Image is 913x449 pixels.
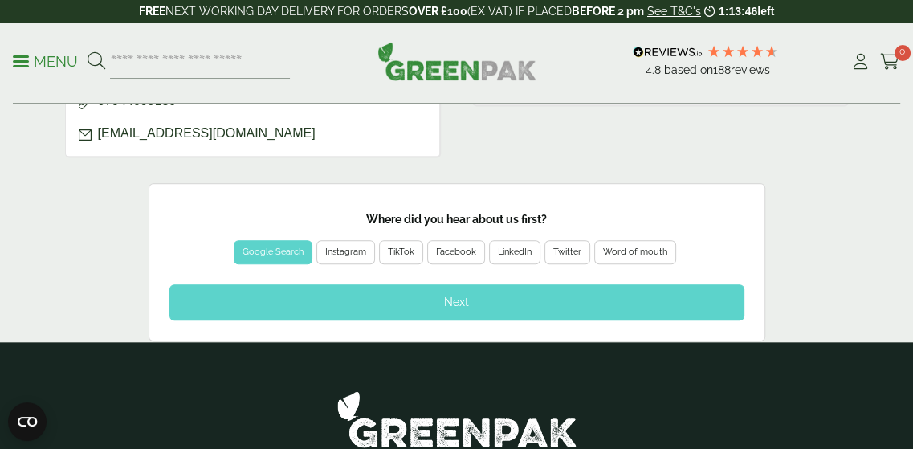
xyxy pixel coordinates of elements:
div: LinkedIn [498,245,532,259]
div: Next [169,284,744,320]
span: 1:13:46 [719,5,757,18]
span: 0 [895,45,911,61]
div: TikTok [388,245,414,259]
span: 188 [713,63,731,76]
div: Google Search [243,245,304,259]
div: Facebook [436,245,476,259]
img: GreenPak Supplies [377,42,536,80]
a: See T&C's [647,5,701,18]
i: Cart [880,54,900,70]
span: reviews [731,63,770,76]
div: Word of mouth [603,245,667,259]
p: 07944099189 [79,92,426,111]
a: Menu [13,52,78,68]
div: Twitter [553,245,581,259]
span: Based on [664,63,713,76]
span: left [757,5,774,18]
img: REVIEWS.io [633,47,703,58]
strong: BEFORE 2 pm [572,5,644,18]
i: My Account [850,54,870,70]
div: 4.79 Stars [707,44,779,59]
button: Open CMP widget [8,402,47,441]
div: Instagram [325,245,366,259]
a: 0 [880,50,900,74]
p: [EMAIL_ADDRESS][DOMAIN_NAME] [79,124,426,143]
span: 4.8 [646,63,664,76]
img: GreenPak Supplies [336,390,577,449]
p: Menu [13,52,78,71]
strong: OVER £100 [409,5,467,18]
strong: FREE [139,5,165,18]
